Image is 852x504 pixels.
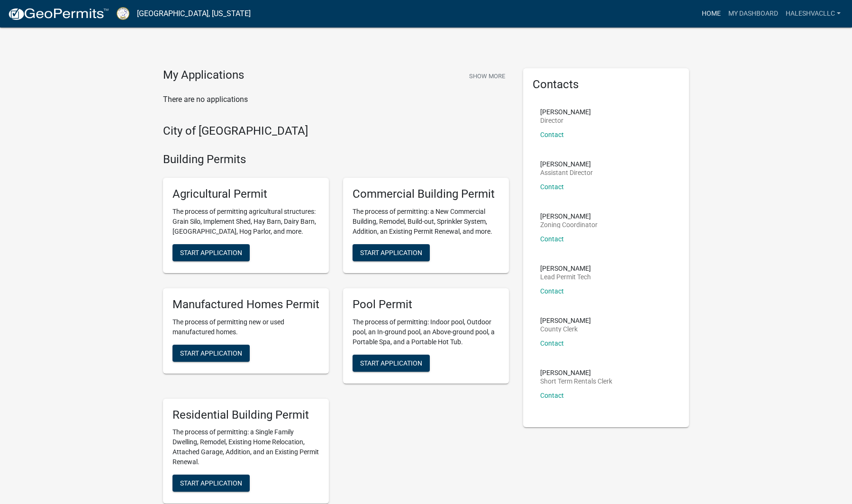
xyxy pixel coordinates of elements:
[117,7,129,20] img: Putnam County, Georgia
[540,109,591,115] p: [PERSON_NAME]
[163,94,509,105] p: There are no applications
[540,117,591,124] p: Director
[540,161,593,167] p: [PERSON_NAME]
[180,248,242,256] span: Start Application
[353,207,499,237] p: The process of permitting: a New Commercial Building, Remodel, Build-out, Sprinkler System, Addit...
[540,378,612,385] p: Short Term Rentals Clerk
[540,265,591,272] p: [PERSON_NAME]
[725,5,782,23] a: My Dashboard
[782,5,844,23] a: Haleshvacllc
[540,169,593,176] p: Assistant Director
[540,326,591,332] p: County Clerk
[163,153,509,166] h4: Building Permits
[540,274,591,280] p: Lead Permit Tech
[163,124,509,138] h4: City of [GEOGRAPHIC_DATA]
[353,244,430,261] button: Start Application
[172,408,319,422] h5: Residential Building Permit
[353,317,499,347] p: The process of permitting: Indoor pool, Outdoor pool, an In-ground pool, an Above-ground pool, a ...
[180,479,242,487] span: Start Application
[172,207,319,237] p: The process of permitting agricultural structures: Grain Silo, Implement Shed, Hay Barn, Dairy Ba...
[172,345,250,362] button: Start Application
[533,78,680,92] h5: Contacts
[353,355,430,372] button: Start Application
[163,68,244,82] h4: My Applications
[172,298,319,312] h5: Manufactured Homes Permit
[540,339,564,347] a: Contact
[540,369,612,376] p: [PERSON_NAME]
[540,131,564,138] a: Contact
[180,349,242,357] span: Start Application
[540,235,564,243] a: Contact
[698,5,725,23] a: Home
[540,213,598,220] p: [PERSON_NAME]
[137,6,251,22] a: [GEOGRAPHIC_DATA], [US_STATE]
[465,68,509,84] button: Show More
[540,287,564,295] a: Contact
[172,244,250,261] button: Start Application
[360,359,422,367] span: Start Application
[353,298,499,312] h5: Pool Permit
[172,317,319,337] p: The process of permitting new or used manufactured homes.
[360,248,422,256] span: Start Application
[172,427,319,467] p: The process of permitting: a Single Family Dwelling, Remodel, Existing Home Relocation, Attached ...
[540,221,598,228] p: Zoning Coordinator
[540,183,564,191] a: Contact
[172,475,250,492] button: Start Application
[540,317,591,324] p: [PERSON_NAME]
[353,187,499,201] h5: Commercial Building Permit
[540,392,564,399] a: Contact
[172,187,319,201] h5: Agricultural Permit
